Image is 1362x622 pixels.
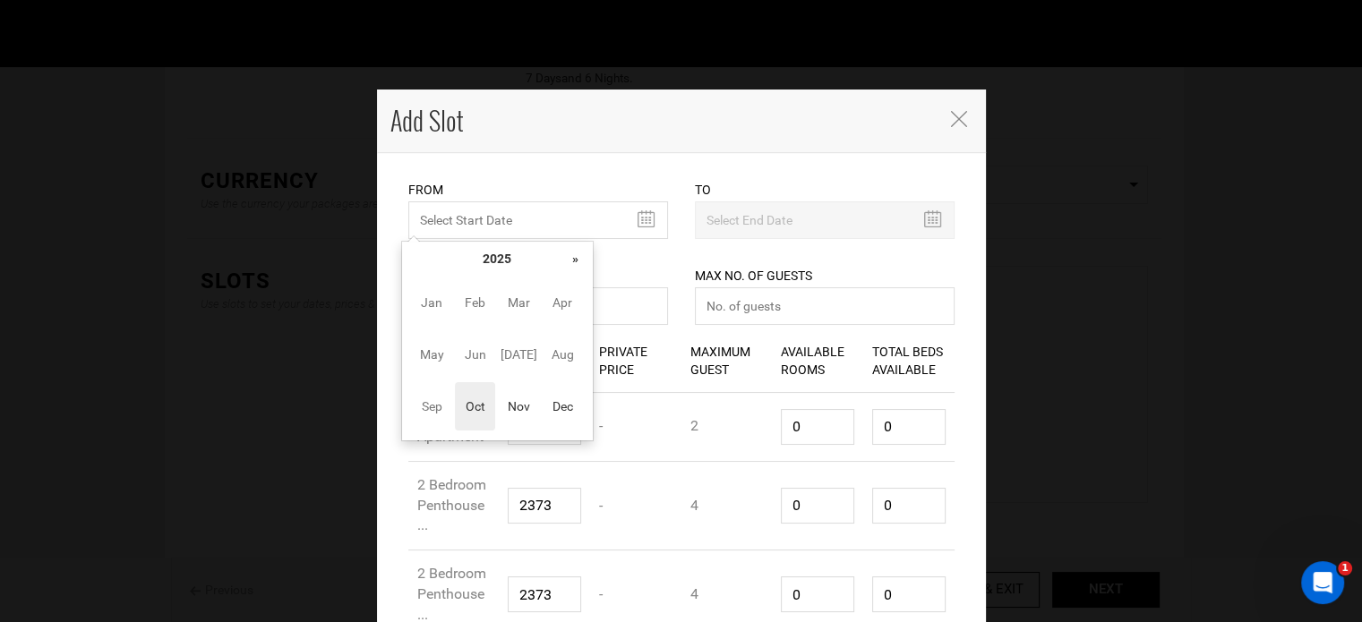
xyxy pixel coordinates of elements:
span: - [599,417,603,434]
span: Oct [455,382,495,430]
th: 2025 [433,245,562,272]
span: Nov [499,382,539,430]
th: » [562,245,589,272]
span: Jan [412,278,452,327]
span: - [599,497,603,514]
span: 4 [690,497,698,514]
span: 2 [690,417,698,434]
span: Sep [412,382,452,430]
span: Aug [543,330,583,379]
div: Total Beds Available [863,329,955,392]
span: - [599,585,603,602]
span: May [412,330,452,379]
button: Close [950,108,968,127]
label: To [695,181,711,199]
label: Max No. of Guests [695,267,812,285]
span: 1 Bedroom Apartment [417,407,486,445]
span: 1 [1338,561,1352,575]
div: Maximum Guest [681,329,773,392]
label: From [408,181,443,199]
iframe: Intercom live chat [1301,561,1344,604]
span: 2 Bedroom Penthouse ... [417,476,486,534]
input: Select Start Date [408,201,668,239]
span: Feb [455,278,495,327]
span: 4 [690,585,698,602]
span: [DATE] [499,330,539,379]
span: Mar [499,278,539,327]
span: Dec [543,382,583,430]
h4: Add Slot [390,103,932,139]
div: Private Price [590,329,681,392]
span: Jun [455,330,495,379]
div: Available Rooms [772,329,863,392]
span: Apr [543,278,583,327]
input: No. of guests [695,287,955,325]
